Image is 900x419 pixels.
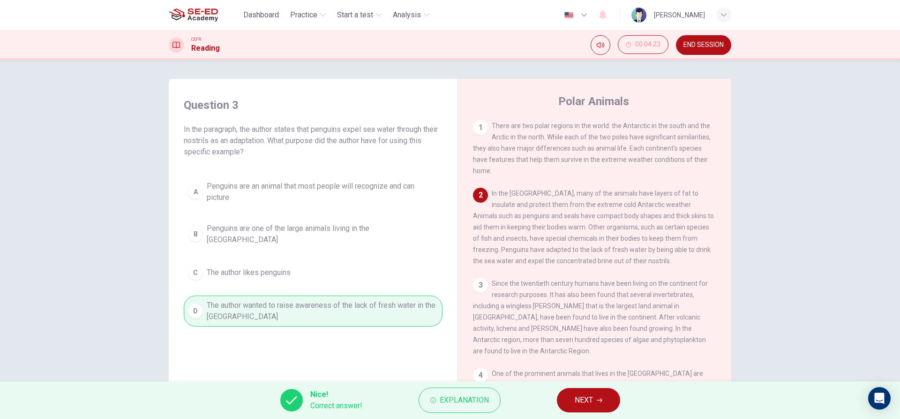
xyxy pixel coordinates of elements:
[440,394,489,407] span: Explanation
[419,388,501,413] button: Explanation
[631,8,646,23] img: Profile picture
[184,124,442,158] span: In the paragraph, the author states that penguins expel sea water through their nostrils as an ad...
[310,400,362,411] span: Correct answer!
[286,7,330,23] button: Practice
[575,394,593,407] span: NEXT
[473,122,711,175] span: There are two polar regions in the world: the Antarctic in the south and the Arctic in the north....
[184,98,442,113] h4: Question 3
[191,43,220,54] h1: Reading
[473,278,488,293] div: 3
[240,7,283,23] button: Dashboard
[310,389,362,400] span: Nice!
[290,9,317,21] span: Practice
[191,36,201,43] span: CEFR
[393,9,421,21] span: Analysis
[169,6,240,24] a: SE-ED Academy logo
[473,190,714,265] span: In the [GEOGRAPHIC_DATA], many of the animals have layers of fat to insulate and protect them fro...
[333,7,385,23] button: Start a test
[389,7,433,23] button: Analysis
[558,94,629,109] h4: Polar Animals
[243,9,279,21] span: Dashboard
[473,120,488,135] div: 1
[337,9,373,21] span: Start a test
[676,35,731,55] button: END SESSION
[635,41,660,48] span: 00:04:23
[683,41,724,49] span: END SESSION
[169,6,218,24] img: SE-ED Academy logo
[618,35,668,55] div: Hide
[473,188,488,203] div: 2
[473,280,708,355] span: Since the twentieth century humans have been living on the continent for research purposes. It ha...
[868,387,891,410] div: Open Intercom Messenger
[563,12,575,19] img: en
[591,35,610,55] div: Mute
[654,9,705,21] div: [PERSON_NAME]
[618,35,668,54] button: 00:04:23
[473,368,488,383] div: 4
[557,388,620,412] button: NEXT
